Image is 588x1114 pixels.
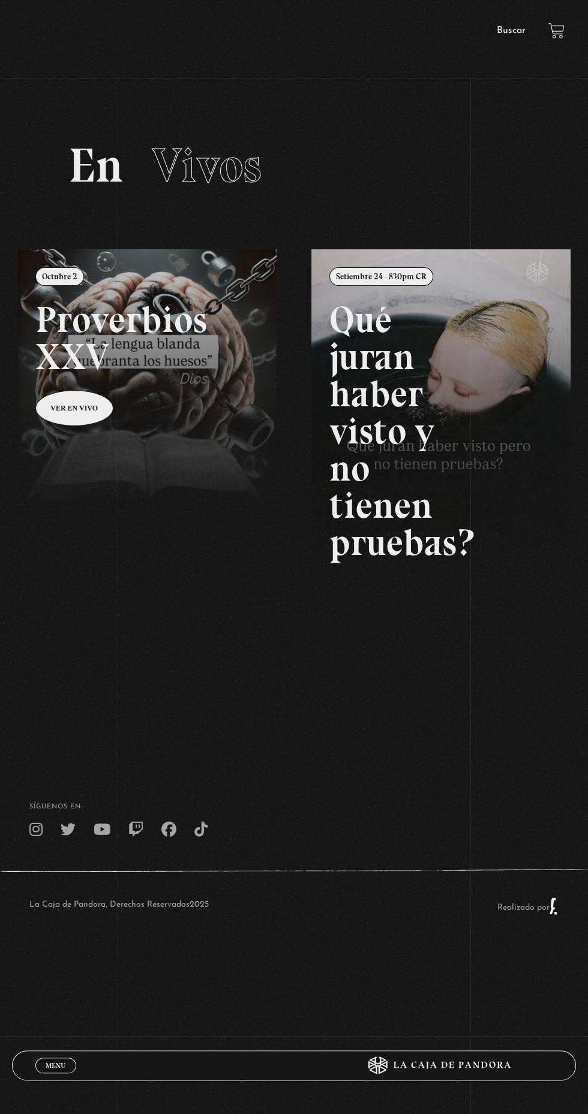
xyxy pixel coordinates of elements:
[29,804,559,810] h4: SÍguenos en:
[68,141,520,189] h2: En
[29,897,209,915] p: La Caja de Pandora, Derechos Reservados 2025
[152,137,262,194] span: Vivos
[548,23,565,39] a: View your shopping cart
[497,26,526,35] a: Buscar
[497,903,559,912] a: Realizado por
